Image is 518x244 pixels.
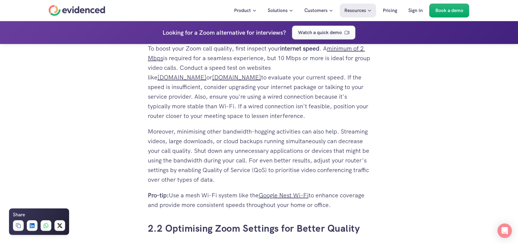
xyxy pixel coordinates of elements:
[148,45,365,62] a: minimum of 2 Mbps
[429,4,469,17] a: Book a demo
[259,191,309,199] a: Google Nest Wi-Fi
[148,191,169,199] strong: Pro-tip:
[49,5,105,16] a: Home
[148,127,370,184] p: Moreover, minimising other bandwidth-hogging activities can also help. Streaming videos, large do...
[234,7,251,14] p: Product
[148,44,370,121] p: To boost your Zoom call quality, first inspect your . A is required for a seamless experience, bu...
[498,224,512,238] div: Open Intercom Messenger
[404,4,427,17] a: Sign In
[344,7,366,14] p: Resources
[163,28,286,37] h4: Looking for a Zoom alternative for interviews?
[212,73,261,81] a: [DOMAIN_NAME]
[268,7,288,14] p: Solutions
[435,7,463,14] p: Book a demo
[13,211,25,219] h6: Share
[408,7,423,14] p: Sign In
[298,29,342,36] p: Watch a quick demo
[383,7,397,14] p: Pricing
[157,73,206,81] a: [DOMAIN_NAME]
[292,26,355,39] a: Watch a quick demo
[378,4,402,17] a: Pricing
[148,190,370,210] p: Use a mesh Wi-Fi system like the to enhance coverage and provide more consistent speeds throughou...
[280,45,319,52] strong: internet speed
[148,222,360,235] a: 2.2 Optimising Zoom Settings for Better Quality
[304,7,328,14] p: Customers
